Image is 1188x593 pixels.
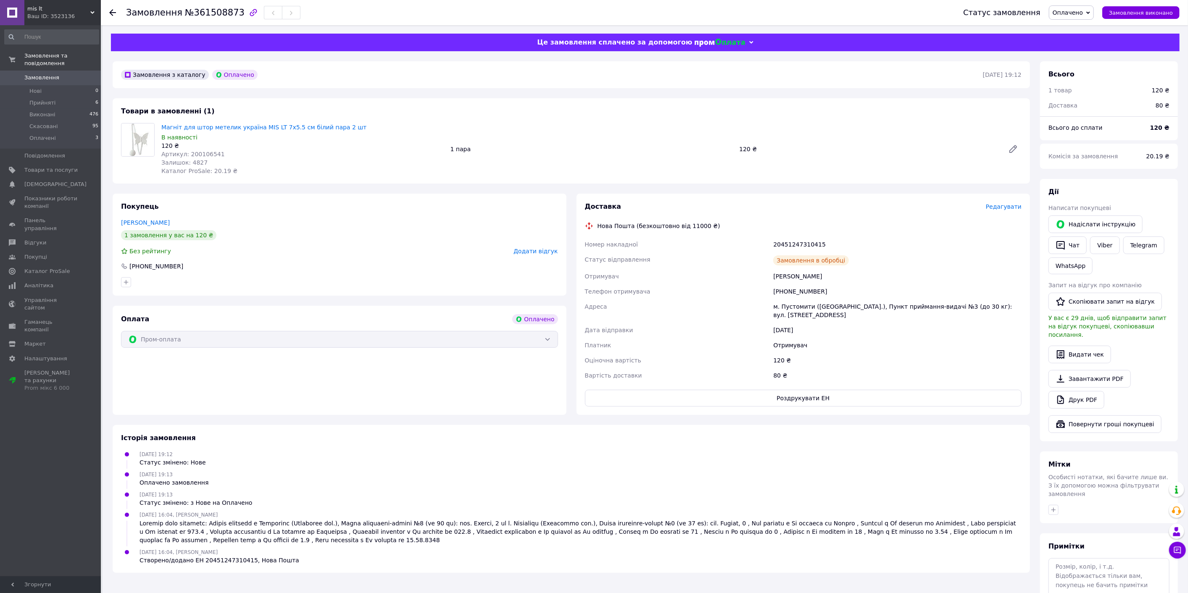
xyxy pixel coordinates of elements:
span: Вартість доставки [585,372,642,379]
span: Історія замовлення [121,434,196,442]
span: 3 [95,134,98,142]
span: №361508873 [185,8,245,18]
span: Показники роботи компанії [24,195,78,210]
span: Товари та послуги [24,166,78,174]
div: 120 ₴ [772,353,1023,368]
a: Друк PDF [1048,391,1104,409]
div: Нова Пошта (безкоштовно від 11000 ₴) [595,222,722,230]
div: 120 ₴ [1152,86,1170,94]
button: Чат [1048,236,1087,254]
span: 0 [95,87,98,95]
span: 20.19 ₴ [1146,153,1170,160]
time: [DATE] 19:12 [983,71,1022,78]
div: Оплачено [212,70,258,80]
div: Статус замовлення [963,8,1040,17]
div: [PHONE_NUMBER] [772,284,1023,299]
span: Примітки [1048,542,1085,550]
span: Управління сайтом [24,296,78,312]
span: Це замовлення сплачено за допомогою [537,38,692,46]
div: 80 ₴ [772,368,1023,383]
span: Оплачено [1053,9,1083,16]
span: Додати відгук [514,248,558,255]
div: Замовлення з каталогу [121,70,209,80]
span: [DATE] 19:13 [140,492,173,498]
div: [DATE] [772,323,1023,338]
div: [PERSON_NAME] [772,269,1023,284]
span: Каталог ProSale [24,268,70,275]
div: 20451247310415 [772,237,1023,252]
div: Loremip dolo sitametc: Adipis elitsedd e Temporinc (Utlaboree dol.), Magna aliquaeni-admini №8 (v... [140,519,1022,544]
div: 120 ₴ [161,142,444,150]
span: Оплата [121,315,149,323]
button: Повернути гроші покупцеві [1048,415,1162,433]
span: Особисті нотатки, які бачите лише ви. З їх допомогою можна фільтрувати замовлення [1048,474,1168,497]
span: Всього до сплати [1048,124,1103,131]
span: Замовлення виконано [1109,10,1173,16]
img: evopay logo [695,39,745,47]
div: Замовлення в обробці [773,255,848,265]
span: Комісія за замовлення [1048,153,1118,160]
b: 120 ₴ [1150,124,1170,131]
span: Номер накладної [585,241,638,248]
div: Отримувач [772,338,1023,353]
span: Без рейтингу [129,248,171,255]
span: [DATE] 19:13 [140,472,173,478]
button: Роздрукувати ЕН [585,390,1022,407]
div: 80 ₴ [1151,96,1175,115]
span: Каталог ProSale: 20.19 ₴ [161,168,237,174]
a: Редагувати [1005,141,1022,157]
span: Замовлення [126,8,182,18]
span: Платник [585,342,611,349]
span: Прийняті [29,99,55,107]
button: Чат з покупцем [1169,542,1186,559]
a: Viber [1090,236,1120,254]
span: Оціночна вартість [585,357,641,364]
span: Товари в замовленні (1) [121,107,215,115]
a: Магніт для штор метелик україна MIS LT 7х5.5 см білий пара 2 шт [161,124,366,131]
span: 6 [95,99,98,107]
div: [PHONE_NUMBER] [129,262,184,270]
span: Панель управління [24,217,78,232]
button: Надіслати інструкцію [1048,215,1143,233]
div: Prom мікс 6 000 [24,384,78,392]
span: Телефон отримувача [585,288,651,295]
span: [DATE] 19:12 [140,451,173,457]
span: Редагувати [986,203,1022,210]
span: Покупець [121,202,159,210]
span: Нові [29,87,42,95]
span: Написати покупцеві [1048,205,1111,211]
span: Всього [1048,70,1075,78]
span: [DEMOGRAPHIC_DATA] [24,181,87,188]
div: Оплачено замовлення [140,478,208,487]
div: Повернутися назад [109,8,116,17]
span: 1 товар [1048,87,1072,94]
span: Аналітика [24,282,53,289]
div: Створено/додано ЕН 20451247310415, Нова Пошта [140,556,299,564]
div: 1 пара [447,143,736,155]
div: м. Пустомити ([GEOGRAPHIC_DATA].), Пункт приймання-видачі №3 (до 30 кг): вул. [STREET_ADDRESS] [772,299,1023,323]
span: Адреса [585,303,607,310]
span: Замовлення [24,74,59,81]
div: Ваш ID: 3523136 [27,13,101,20]
span: [DATE] 16:04, [PERSON_NAME] [140,549,218,555]
div: 1 замовлення у вас на 120 ₴ [121,230,216,240]
span: Гаманець компанії [24,318,78,333]
span: В наявності [161,134,198,141]
span: Доставка [1048,102,1077,109]
span: Налаштування [24,355,67,362]
span: Залишок: 4827 [161,159,208,166]
a: Telegram [1123,236,1164,254]
a: WhatsApp [1048,257,1093,274]
span: Дії [1048,188,1059,196]
button: Замовлення виконано [1102,6,1180,19]
span: Маркет [24,340,46,348]
span: Артикул: 200106541 [161,151,225,157]
span: Виконані [29,111,55,118]
span: У вас є 29 днів, щоб відправити запит на відгук покупцеві, скопіювавши посилання. [1048,315,1167,338]
span: Запит на відгук про компанію [1048,282,1142,289]
span: Замовлення та повідомлення [24,52,101,67]
div: Статус змінено: з Нове на Оплачено [140,499,252,507]
div: 120 ₴ [736,143,1001,155]
button: Скопіювати запит на відгук [1048,293,1162,310]
input: Пошук [4,29,99,45]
